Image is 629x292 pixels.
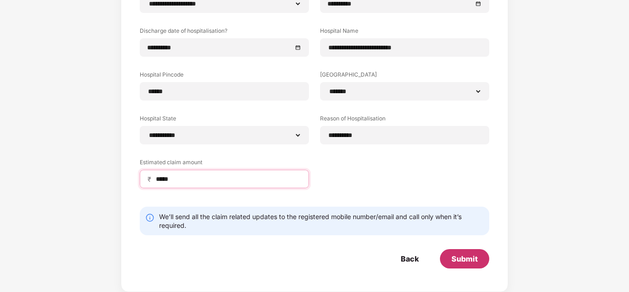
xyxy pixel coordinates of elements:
[148,175,155,184] span: ₹
[320,71,489,82] label: [GEOGRAPHIC_DATA]
[140,27,309,38] label: Discharge date of hospitalisation?
[145,213,154,222] img: svg+xml;base64,PHN2ZyBpZD0iSW5mby0yMHgyMCIgeG1sbnM9Imh0dHA6Ly93d3cudzMub3JnLzIwMDAvc3ZnIiB3aWR0aD...
[320,114,489,126] label: Reason of Hospitalisation
[140,71,309,82] label: Hospital Pincode
[320,27,489,38] label: Hospital Name
[401,254,419,264] div: Back
[140,158,309,170] label: Estimated claim amount
[451,254,478,264] div: Submit
[140,114,309,126] label: Hospital State
[159,212,484,230] div: We’ll send all the claim related updates to the registered mobile number/email and call only when...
